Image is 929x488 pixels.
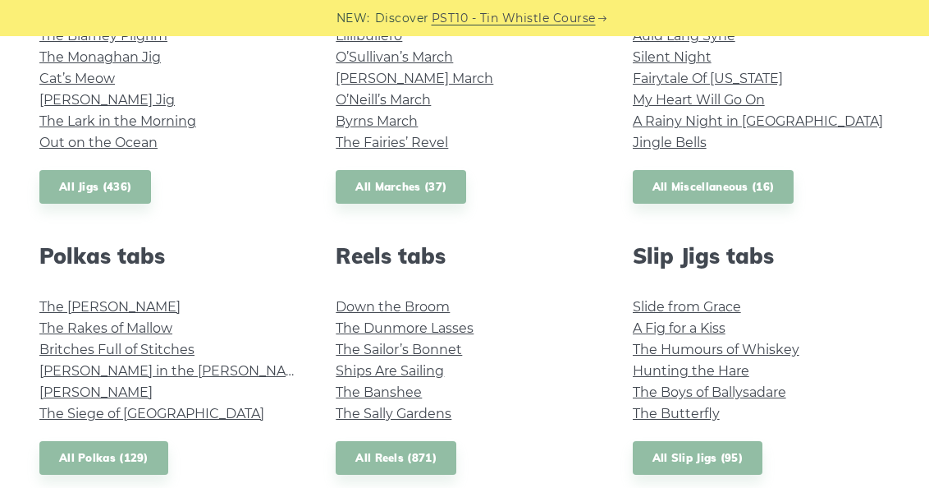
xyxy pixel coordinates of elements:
[39,71,115,86] a: Cat’s Meow
[633,243,890,269] h2: Slip Jigs tabs
[633,299,741,315] a: Slide from Grace
[39,384,153,400] a: [PERSON_NAME]
[336,135,448,150] a: The Fairies’ Revel
[39,342,194,357] a: Britches Full of Stitches
[633,135,707,150] a: Jingle Bells
[336,243,593,269] h2: Reels tabs
[336,320,474,336] a: The Dunmore Lasses
[39,406,264,421] a: The Siege of [GEOGRAPHIC_DATA]
[336,49,453,65] a: O’Sullivan’s March
[39,243,296,269] h2: Polkas tabs
[336,71,493,86] a: [PERSON_NAME] March
[39,135,158,150] a: Out on the Ocean
[633,441,762,475] a: All Slip Jigs (95)
[39,49,161,65] a: The Monaghan Jig
[633,170,794,204] a: All Miscellaneous (16)
[336,170,466,204] a: All Marches (37)
[432,9,596,28] a: PST10 - Tin Whistle Course
[39,441,168,475] a: All Polkas (129)
[633,384,786,400] a: The Boys of Ballysadare
[633,92,765,108] a: My Heart Will Go On
[39,113,196,129] a: The Lark in the Morning
[39,320,172,336] a: The Rakes of Mallow
[336,441,456,475] a: All Reels (871)
[336,299,450,315] a: Down the Broom
[336,92,431,108] a: O’Neill’s March
[633,113,883,129] a: A Rainy Night in [GEOGRAPHIC_DATA]
[633,71,783,86] a: Fairytale Of [US_STATE]
[336,363,444,379] a: Ships Are Sailing
[39,170,151,204] a: All Jigs (436)
[633,363,749,379] a: Hunting the Hare
[336,113,418,129] a: Byrns March
[633,406,720,421] a: The Butterfly
[336,406,451,421] a: The Sally Gardens
[39,299,181,315] a: The [PERSON_NAME]
[633,320,725,336] a: A Fig for a Kiss
[633,49,712,65] a: Silent Night
[633,342,799,357] a: The Humours of Whiskey
[39,363,311,379] a: [PERSON_NAME] in the [PERSON_NAME]
[39,92,175,108] a: [PERSON_NAME] Jig
[336,384,422,400] a: The Banshee
[336,9,370,28] span: NEW:
[375,9,429,28] span: Discover
[336,342,462,357] a: The Sailor’s Bonnet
